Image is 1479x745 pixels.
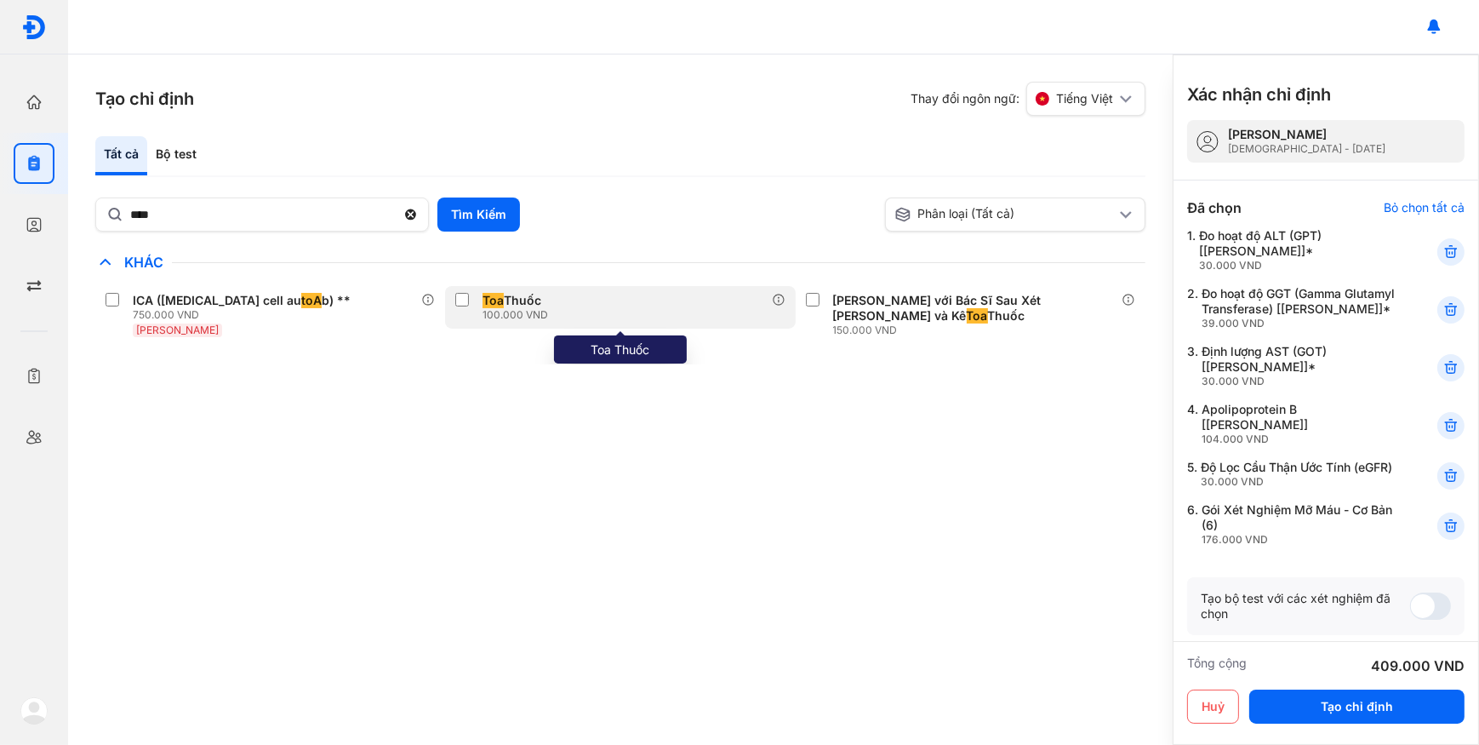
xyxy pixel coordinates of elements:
div: Đo hoạt độ ALT (GPT) [[PERSON_NAME]]* [1199,228,1396,272]
div: Độ Lọc Cầu Thận Ước Tính (eGFR) [1201,460,1392,489]
div: 409.000 VND [1371,656,1465,676]
div: Phân loại (Tất cả) [894,206,1116,223]
img: logo [20,697,48,725]
div: [PERSON_NAME] với Bác Sĩ Sau Xét [PERSON_NAME] và Kê Thuốc [833,293,1115,324]
div: Định lượng AST (GOT) [[PERSON_NAME]]* [1202,344,1396,388]
div: 39.000 VND [1202,317,1396,330]
button: Huỷ [1187,690,1239,724]
span: Toa [967,308,988,324]
div: 104.000 VND [1202,433,1396,446]
div: 176.000 VND [1202,533,1396,547]
div: Đã chọn [1187,198,1242,218]
button: Tìm Kiếm [437,198,520,232]
h3: Xác nhận chỉ định [1187,83,1331,106]
span: Khác [116,254,172,271]
div: [PERSON_NAME] [1228,127,1385,142]
div: Bỏ chọn tất cả [1384,200,1465,215]
div: 750.000 VND [133,308,357,322]
div: Thay đổi ngôn ngữ: [911,82,1145,116]
span: [PERSON_NAME] [136,324,219,336]
div: 5. [1187,460,1396,489]
div: Thuốc [483,293,541,308]
div: Tổng cộng [1187,656,1247,676]
div: 30.000 VND [1199,259,1396,272]
img: logo [21,14,47,40]
div: 30.000 VND [1202,375,1396,388]
div: 2. [1187,286,1396,330]
div: Bộ test [147,136,205,175]
div: [DEMOGRAPHIC_DATA] - [DATE] [1228,142,1385,156]
span: Toa [483,293,504,308]
div: 6. [1187,502,1396,547]
div: 30.000 VND [1201,475,1392,489]
div: ICA ([MEDICAL_DATA] cell au b) ** [133,293,351,308]
div: 3. [1187,344,1396,388]
div: Gói Xét Nghiệm Mỡ Máu - Cơ Bản (6) [1202,502,1396,547]
span: toA [301,293,322,308]
span: Tiếng Việt [1056,91,1113,106]
h3: Tạo chỉ định [95,87,194,111]
div: Tất cả [95,136,147,175]
div: Apolipoprotein B [[PERSON_NAME]] [1202,402,1396,446]
div: 150.000 VND [833,324,1122,337]
div: Đo hoạt độ GGT (Gamma Glutamyl Transferase) [[PERSON_NAME]]* [1202,286,1396,330]
div: 4. [1187,402,1396,446]
button: Tạo chỉ định [1249,690,1465,724]
div: 1. [1187,228,1396,272]
div: Tạo bộ test với các xét nghiệm đã chọn [1201,591,1410,622]
div: 100.000 VND [483,308,548,322]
